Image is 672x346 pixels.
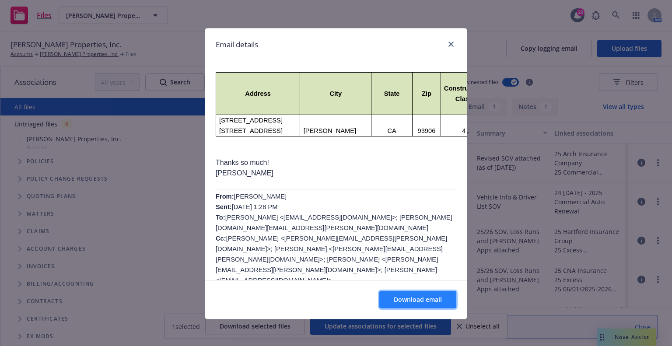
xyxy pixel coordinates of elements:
span: 4 [462,127,465,134]
span: [STREET_ADDRESS] [219,127,283,134]
button: Download email [379,291,456,308]
p: Thanks so much! [216,157,456,168]
a: close [446,39,456,49]
span: State [384,90,400,97]
span: 93906 [418,127,436,134]
p: [PERSON_NAME] [216,168,456,178]
b: Sent: [216,203,232,210]
span: From: [216,193,234,200]
b: Cc: [216,235,226,242]
span: Download email [394,295,442,304]
span: Construction Class [444,85,484,102]
b: To: [216,214,225,221]
span: City [329,90,342,97]
span: Address [245,90,271,97]
span: Zip [422,90,431,97]
h1: Email details [216,39,258,50]
span: [PERSON_NAME] [304,127,357,134]
span: CA [387,127,396,134]
span: [STREET_ADDRESS] [219,117,283,124]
